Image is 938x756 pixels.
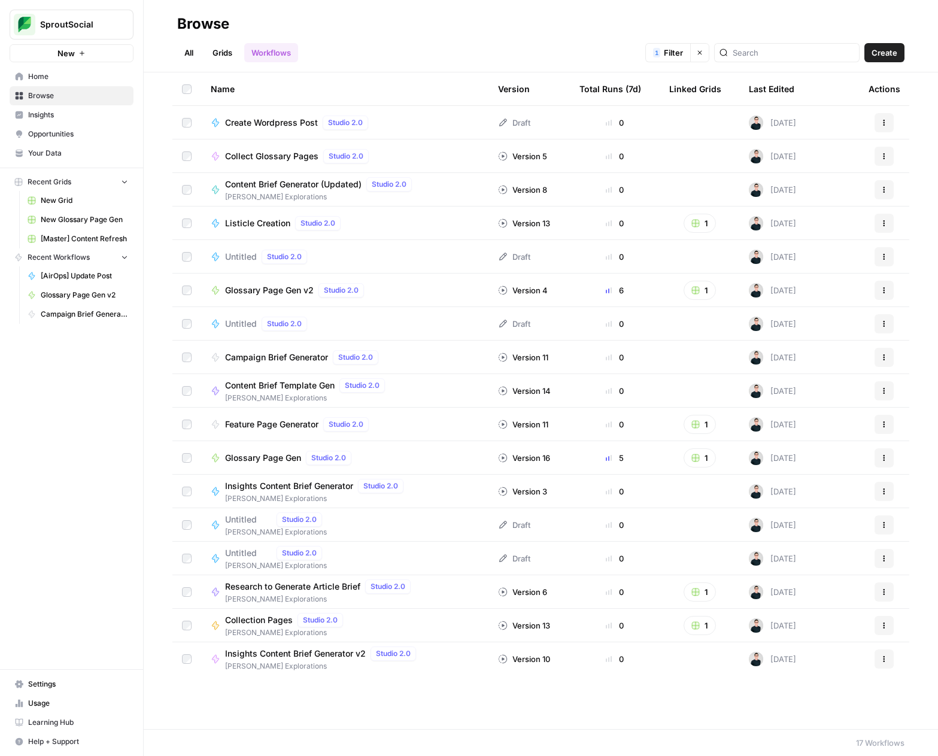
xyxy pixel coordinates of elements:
span: Studio 2.0 [267,318,302,329]
span: Studio 2.0 [303,615,338,626]
a: New Glossary Page Gen [22,210,133,229]
a: Glossary Page Gen v2Studio 2.0 [211,283,479,297]
button: Help + Support [10,732,133,751]
div: Version 11 [498,351,548,363]
span: Collection Pages [225,614,293,626]
div: Draft [498,519,530,531]
button: 1 [684,582,716,602]
div: 17 Workflows [856,737,904,749]
span: Listicle Creation [225,217,290,229]
button: 1 [684,214,716,233]
span: New Glossary Page Gen [41,214,128,225]
img: n9xndi5lwoeq5etgtp70d9fpgdjr [749,350,763,365]
span: Campaign Brief Generator [225,351,328,363]
div: 0 [579,351,650,363]
a: Your Data [10,144,133,163]
span: Studio 2.0 [329,419,363,430]
div: Version 14 [498,385,551,397]
div: 0 [579,653,650,665]
span: Content Brief Generator (Updated) [225,178,362,190]
div: Name [211,72,479,105]
span: [PERSON_NAME] Explorations [225,594,415,605]
a: Campaign Brief Generator [22,305,133,324]
span: Studio 2.0 [363,481,398,491]
div: 6 [579,284,650,296]
div: 0 [579,552,650,564]
div: [DATE] [749,216,796,230]
button: 1 [684,281,716,300]
span: [PERSON_NAME] Explorations [225,661,421,672]
div: 0 [579,150,650,162]
a: [AirOps] Update Post [22,266,133,286]
img: SproutSocial Logo [14,14,35,35]
span: Usage [28,698,128,709]
span: Studio 2.0 [282,548,317,558]
img: n9xndi5lwoeq5etgtp70d9fpgdjr [749,618,763,633]
span: Help + Support [28,736,128,747]
a: [Master] Content Refresh [22,229,133,248]
img: n9xndi5lwoeq5etgtp70d9fpgdjr [749,283,763,297]
div: Version 10 [498,653,550,665]
a: Collection PagesStudio 2.0[PERSON_NAME] Explorations [211,613,479,638]
span: Insights Content Brief Generator [225,480,353,492]
span: [PERSON_NAME] Explorations [225,393,390,403]
span: Settings [28,679,128,690]
div: 0 [579,251,650,263]
a: Opportunities [10,125,133,144]
span: Opportunities [28,129,128,139]
span: Content Brief Template Gen [225,379,335,391]
div: [DATE] [749,451,796,465]
a: UntitledStudio 2.0[PERSON_NAME] Explorations [211,546,479,571]
a: Content Brief Template GenStudio 2.0[PERSON_NAME] Explorations [211,378,479,403]
a: Listicle CreationStudio 2.0 [211,216,479,230]
span: Insights Content Brief Generator v2 [225,648,366,660]
span: [PERSON_NAME] Explorations [225,527,327,538]
span: Studio 2.0 [338,352,373,363]
div: [DATE] [749,350,796,365]
a: Home [10,67,133,86]
a: Browse [10,86,133,105]
span: Insights [28,110,128,120]
a: Grids [205,43,239,62]
div: [DATE] [749,183,796,197]
img: n9xndi5lwoeq5etgtp70d9fpgdjr [749,250,763,264]
div: [DATE] [749,149,796,163]
button: New [10,44,133,62]
span: Studio 2.0 [311,453,346,463]
img: n9xndi5lwoeq5etgtp70d9fpgdjr [749,183,763,197]
span: Recent Workflows [28,252,90,263]
img: n9xndi5lwoeq5etgtp70d9fpgdjr [749,551,763,566]
div: [DATE] [749,116,796,130]
div: [DATE] [749,618,796,633]
div: Draft [498,117,530,129]
span: Studio 2.0 [300,218,335,229]
div: Draft [498,251,530,263]
input: Search [733,47,854,59]
a: Learning Hub [10,713,133,732]
img: n9xndi5lwoeq5etgtp70d9fpgdjr [749,116,763,130]
a: All [177,43,201,62]
div: [DATE] [749,585,796,599]
div: Version 4 [498,284,548,296]
a: New Grid [22,191,133,210]
span: SproutSocial [40,19,113,31]
a: UntitledStudio 2.0 [211,250,479,264]
span: New Grid [41,195,128,206]
div: Actions [869,72,900,105]
span: Your Data [28,148,128,159]
span: [Master] Content Refresh [41,233,128,244]
img: n9xndi5lwoeq5etgtp70d9fpgdjr [749,216,763,230]
div: Version [498,72,530,105]
div: Version 16 [498,452,550,464]
span: Untitled [225,514,272,526]
button: Workspace: SproutSocial [10,10,133,40]
div: Browse [177,14,229,34]
button: Create [864,43,904,62]
div: 0 [579,485,650,497]
a: Glossary Page GenStudio 2.0 [211,451,479,465]
span: Create [872,47,897,59]
div: 0 [579,184,650,196]
div: Version 3 [498,485,547,497]
div: 1 [653,48,660,57]
div: Version 8 [498,184,547,196]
